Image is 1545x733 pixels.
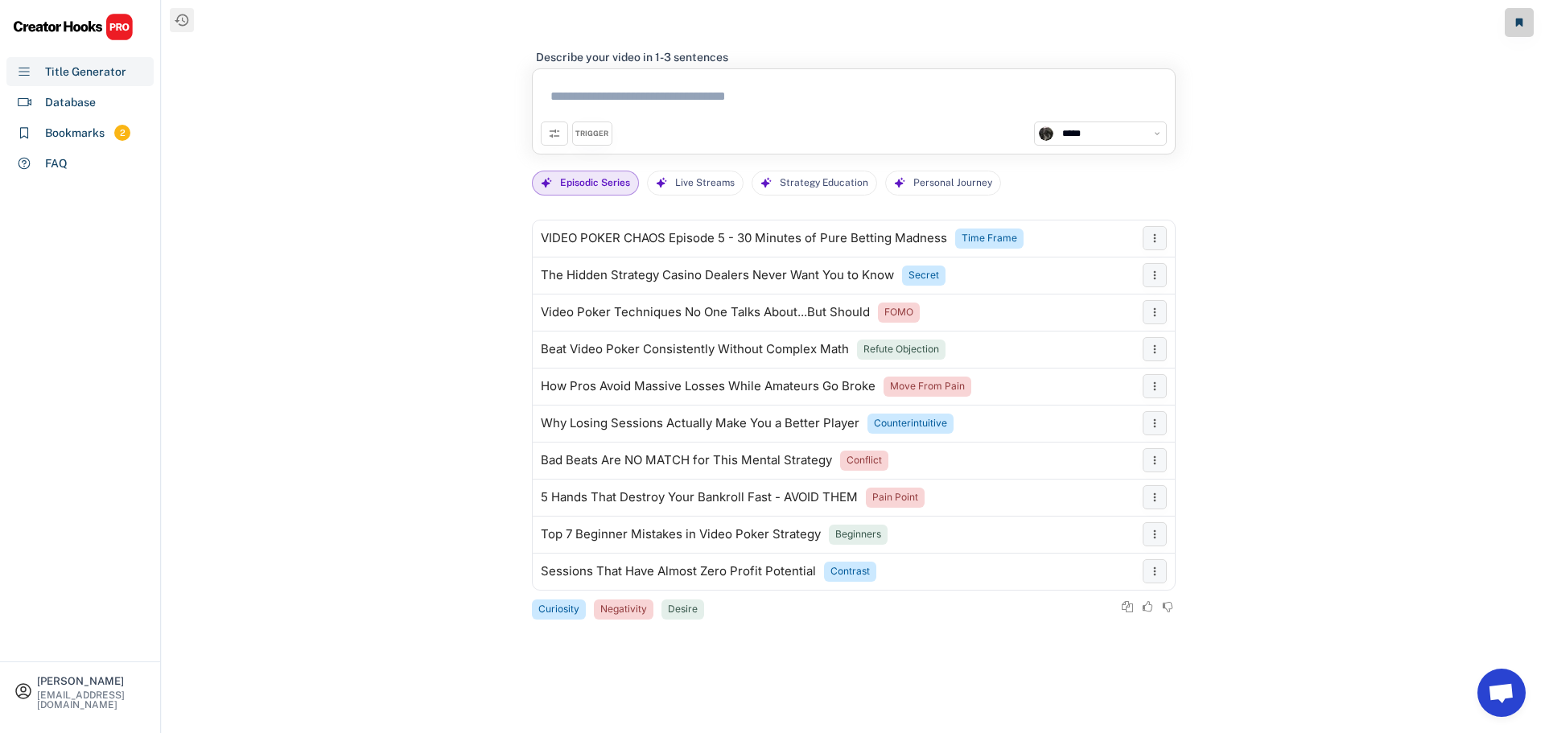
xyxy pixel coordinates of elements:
div: Beat Video Poker Consistently Without Complex Math [541,343,849,356]
div: Bad Beats Are NO MATCH for This Mental Strategy [541,454,832,467]
div: [PERSON_NAME] [37,676,146,686]
div: Time Frame [962,232,1017,245]
div: 5 Hands That Destroy Your Bankroll Fast - AVOID THEM [541,491,858,504]
div: [EMAIL_ADDRESS][DOMAIN_NAME] [37,690,146,710]
div: Refute Objection [863,343,939,356]
div: Why Losing Sessions Actually Make You a Better Player [541,417,859,430]
div: Bookmarks [45,125,105,142]
div: Live Streams [675,171,735,195]
div: FOMO [884,306,913,319]
div: How Pros Avoid Massive Losses While Amateurs Go Broke [541,380,875,393]
div: Curiosity [538,603,579,616]
div: Sessions That Have Almost Zero Profit Potential [541,565,816,578]
div: Move From Pain [890,380,965,393]
div: Secret [908,269,939,282]
div: Desire [668,603,698,616]
div: FAQ [45,155,68,172]
div: 2 [114,126,130,140]
div: Top 7 Beginner Mistakes in Video Poker Strategy [541,528,821,541]
div: Database [45,94,96,111]
a: Open chat [1477,669,1526,717]
div: Pain Point [872,491,918,504]
div: Strategy Education [780,171,868,195]
div: Episodic Series [560,171,630,195]
div: Negativity [600,603,647,616]
img: unnamed.jpg [1039,126,1053,141]
div: VIDEO POKER CHAOS Episode 5 - 30 Minutes of Pure Betting Madness [541,232,947,245]
div: Counterintuitive [874,417,947,430]
div: TRIGGER [575,129,608,139]
div: Video Poker Techniques No One Talks About...But Should [541,306,870,319]
div: Beginners [835,528,881,542]
img: CHPRO%20Logo.svg [13,13,134,41]
div: Personal Journey [913,171,992,195]
div: Contrast [830,565,870,579]
div: Conflict [847,454,882,467]
div: The Hidden Strategy Casino Dealers Never Want You to Know [541,269,894,282]
div: Title Generator [45,64,126,80]
div: Describe your video in 1-3 sentences [536,50,728,64]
